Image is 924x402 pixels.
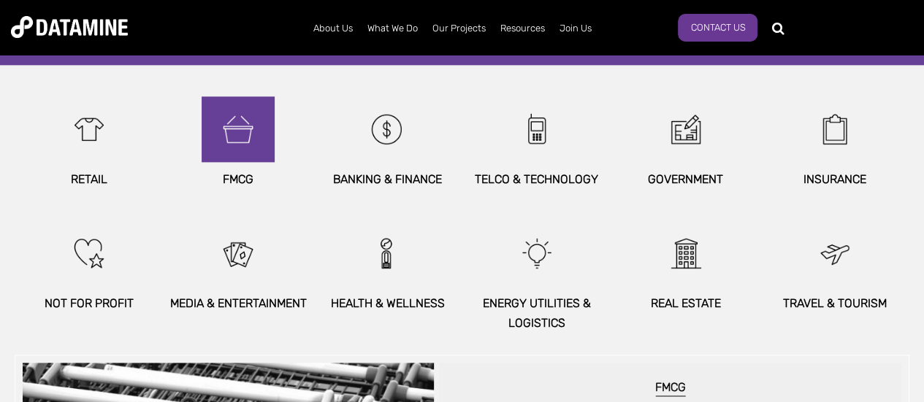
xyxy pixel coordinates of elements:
img: Apartment.png [654,220,717,286]
a: Join Us [552,9,599,47]
a: Resources [493,9,552,47]
img: Utilities.png [505,220,568,286]
p: INSURANCE [760,169,909,189]
p: GOVERNMENT [611,169,760,189]
p: TELCO & TECHNOLOGY [462,169,611,189]
img: Government.png [654,96,717,162]
img: Travel%20%26%20Tourism.png [803,220,866,286]
img: Datamine [11,16,128,38]
p: Retail [15,169,164,189]
img: Entertainment.png [207,220,270,286]
h6: FMCG [454,381,887,396]
img: Banking%20%26%20Financial.png [356,96,419,162]
p: REAL ESTATE [611,293,760,313]
p: HEALTH & WELLNESS [313,293,462,313]
p: Travel & Tourism [760,293,909,313]
p: FMCG [164,169,313,189]
p: BANKING & FINANCE [313,169,462,189]
img: Not%20For%20Profit.png [58,220,121,286]
p: NOT FOR PROFIT [15,293,164,313]
img: Telecomms.png [505,96,568,162]
p: MEDIA & ENTERTAINMENT [164,293,313,313]
img: Insurance.png [803,96,866,162]
a: Contact Us [678,14,757,42]
a: What We Do [360,9,425,47]
a: Our Projects [425,9,493,47]
img: Male%20sideways.png [356,220,419,286]
img: Retail.png [58,96,121,162]
p: ENERGY UTILITIES & Logistics [462,293,611,333]
img: FMCG.png [207,96,270,162]
a: About Us [306,9,360,47]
